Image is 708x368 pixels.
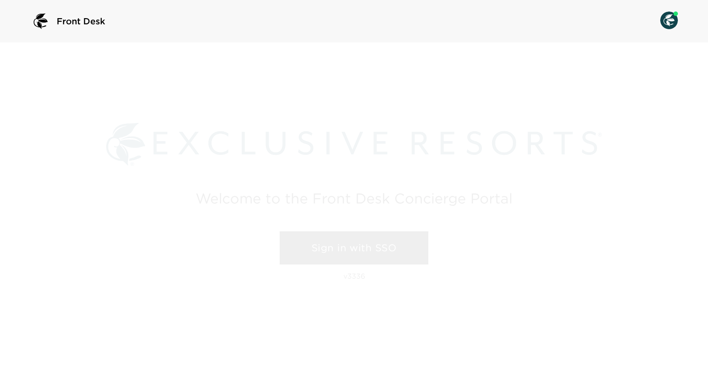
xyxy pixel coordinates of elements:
[343,272,365,280] p: v3336
[196,192,512,205] h2: Welcome to the Front Desk Concierge Portal
[106,123,602,166] img: Exclusive Resorts logo
[660,11,678,29] img: User
[30,11,51,32] img: logo
[57,15,105,27] span: Front Desk
[280,231,428,265] a: Sign in with SSO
